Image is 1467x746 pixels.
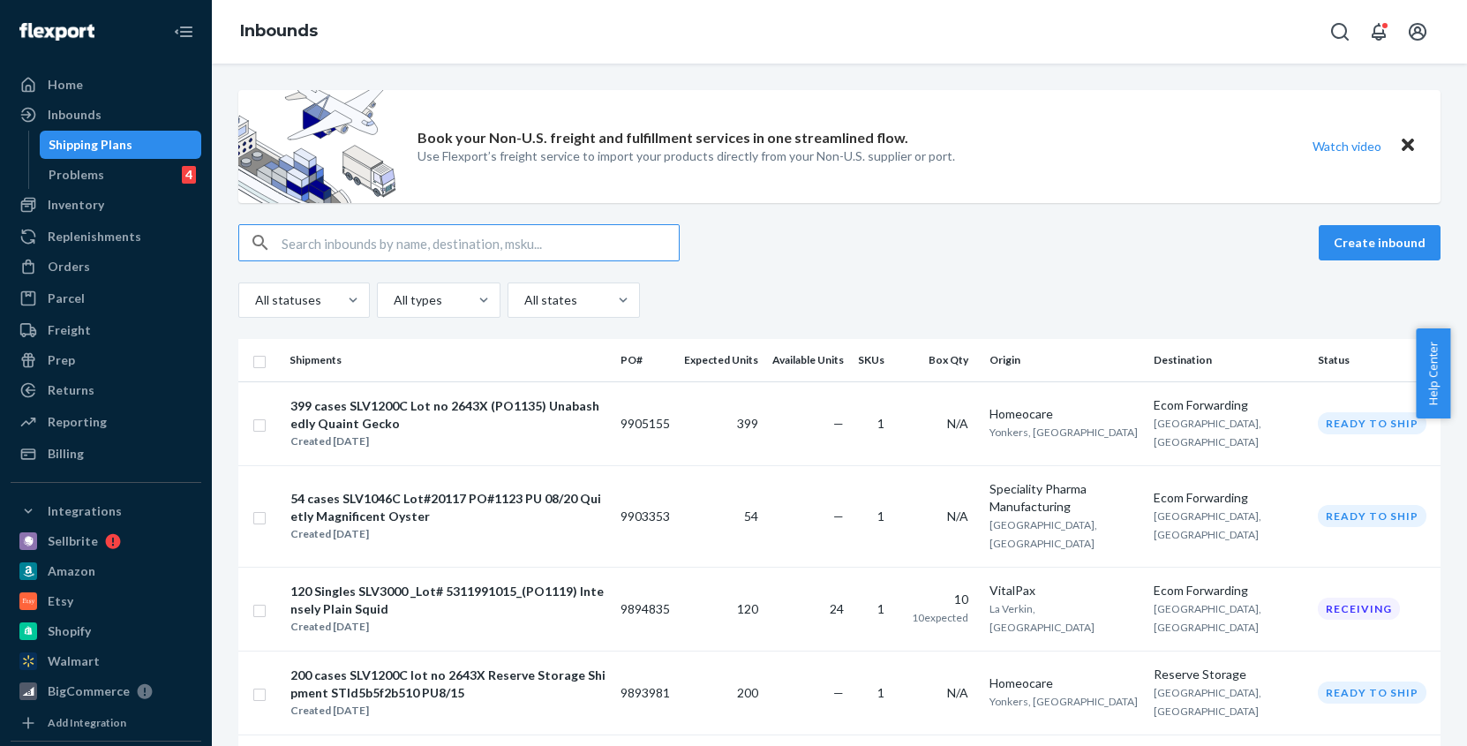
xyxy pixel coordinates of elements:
[48,381,94,399] div: Returns
[290,433,606,450] div: Created [DATE]
[48,413,107,431] div: Reporting
[833,509,844,524] span: —
[1154,417,1261,448] span: [GEOGRAPHIC_DATA], [GEOGRAPHIC_DATA]
[737,601,758,616] span: 120
[48,652,100,670] div: Walmart
[290,702,606,720] div: Created [DATE]
[290,667,606,702] div: 200 cases SLV1200C lot no 2643X Reserve Storage Shipment STId5b5f2b510 PU8/15
[989,480,1140,516] div: Speciality Pharma Manufacturing
[833,685,844,700] span: —
[1352,693,1449,737] iframe: Opens a widget where you can chat to one of our agents
[48,502,122,520] div: Integrations
[11,284,201,313] a: Parcel
[1154,509,1261,541] span: [GEOGRAPHIC_DATA], [GEOGRAPHIC_DATA]
[48,351,75,369] div: Prep
[989,426,1138,439] span: Yonkers, [GEOGRAPHIC_DATA]
[1322,14,1358,49] button: Open Search Box
[392,291,394,309] input: All types
[1301,133,1393,159] button: Watch video
[290,490,606,525] div: 54 cases SLV1046C Lot#20117 PO#1123 PU 08/20 Quietly Magnificent Oyster
[1318,682,1426,704] div: Ready to ship
[48,290,85,307] div: Parcel
[947,416,968,431] span: N/A
[48,592,73,610] div: Etsy
[1154,582,1304,599] div: Ecom Forwarding
[765,339,851,381] th: Available Units
[912,611,968,624] span: 10 expected
[11,440,201,468] a: Billing
[1154,666,1304,683] div: Reserve Storage
[418,128,908,148] p: Book your Non-U.S. freight and fulfillment services in one streamlined flow.
[1318,505,1426,527] div: Ready to ship
[290,397,606,433] div: 399 cases SLV1200C Lot no 2643X (PO1135) Unabashedly Quaint Gecko
[877,416,884,431] span: 1
[290,618,606,636] div: Created [DATE]
[48,715,126,730] div: Add Integration
[11,587,201,615] a: Etsy
[737,685,758,700] span: 200
[613,567,677,651] td: 9894835
[906,591,968,608] div: 10
[989,582,1140,599] div: VitalPax
[48,228,141,245] div: Replenishments
[1416,328,1450,418] button: Help Center
[48,321,91,339] div: Freight
[989,405,1140,423] div: Homeocare
[11,408,201,436] a: Reporting
[1396,133,1419,159] button: Close
[1318,412,1426,434] div: Ready to ship
[737,416,758,431] span: 399
[48,445,84,463] div: Billing
[989,518,1097,550] span: [GEOGRAPHIC_DATA], [GEOGRAPHIC_DATA]
[982,339,1147,381] th: Origin
[947,509,968,524] span: N/A
[226,6,332,57] ol: breadcrumbs
[11,677,201,705] a: BigCommerce
[48,106,102,124] div: Inbounds
[166,14,201,49] button: Close Navigation
[1318,598,1400,620] div: Receiving
[48,258,90,275] div: Orders
[48,682,130,700] div: BigCommerce
[677,339,765,381] th: Expected Units
[11,222,201,251] a: Replenishments
[989,674,1140,692] div: Homeocare
[11,101,201,129] a: Inbounds
[989,695,1138,708] span: Yonkers, [GEOGRAPHIC_DATA]
[1147,339,1311,381] th: Destination
[418,147,955,165] p: Use Flexport’s freight service to import your products directly from your Non-U.S. supplier or port.
[49,166,104,184] div: Problems
[523,291,524,309] input: All states
[851,339,899,381] th: SKUs
[1154,686,1261,718] span: [GEOGRAPHIC_DATA], [GEOGRAPHIC_DATA]
[744,509,758,524] span: 54
[40,161,202,189] a: Problems4
[48,622,91,640] div: Shopify
[11,617,201,645] a: Shopify
[40,131,202,159] a: Shipping Plans
[613,339,677,381] th: PO#
[19,23,94,41] img: Flexport logo
[282,225,679,260] input: Search inbounds by name, destination, msku...
[240,21,318,41] a: Inbounds
[1154,602,1261,634] span: [GEOGRAPHIC_DATA], [GEOGRAPHIC_DATA]
[11,346,201,374] a: Prep
[877,601,884,616] span: 1
[947,685,968,700] span: N/A
[290,583,606,618] div: 120 Singles SLV3000 _Lot# 5311991015_(PO1119) Intensely Plain Squid
[48,562,95,580] div: Amazon
[282,339,613,381] th: Shipments
[290,525,606,543] div: Created [DATE]
[253,291,255,309] input: All statuses
[613,381,677,465] td: 9905155
[613,465,677,567] td: 9903353
[1311,339,1441,381] th: Status
[11,252,201,281] a: Orders
[11,376,201,404] a: Returns
[877,685,884,700] span: 1
[11,557,201,585] a: Amazon
[830,601,844,616] span: 24
[48,196,104,214] div: Inventory
[1361,14,1396,49] button: Open notifications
